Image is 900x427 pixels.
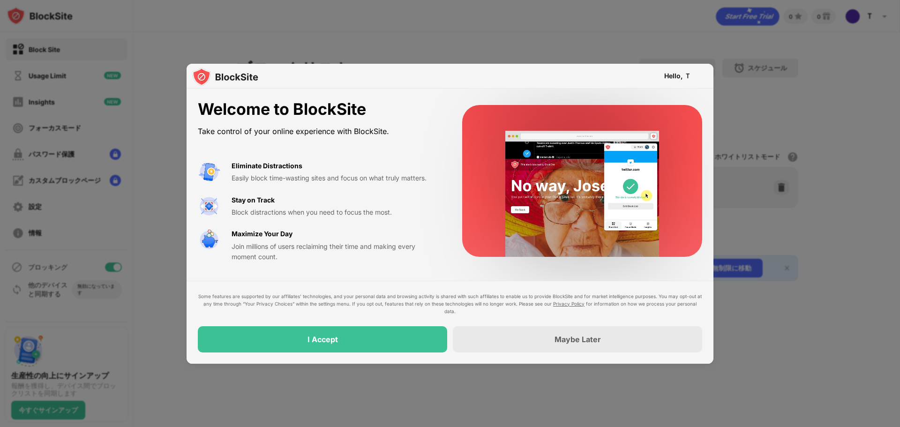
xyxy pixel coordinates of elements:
[192,67,258,86] img: logo-blocksite.svg
[555,335,601,344] div: Maybe Later
[198,292,702,315] div: Some features are supported by our affiliates’ technologies, and your personal data and browsing ...
[198,161,220,183] img: value-avoid-distractions.svg
[553,301,585,307] a: Privacy Policy
[198,195,220,217] img: value-focus.svg
[198,125,440,138] div: Take control of your online experience with BlockSite.
[232,195,275,205] div: Stay on Track
[198,229,220,251] img: value-safe-time.svg
[232,161,302,171] div: Eliminate Distractions
[307,335,338,344] div: I Accept
[232,229,292,239] div: Maximize Your Day
[198,100,440,119] div: Welcome to BlockSite
[232,241,440,262] div: Join millions of users reclaiming their time and making every moment count.
[232,173,440,183] div: Easily block time-wasting sites and focus on what truly matters.
[664,72,691,80] div: Hello, Ｔ
[232,207,440,217] div: Block distractions when you need to focus the most.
